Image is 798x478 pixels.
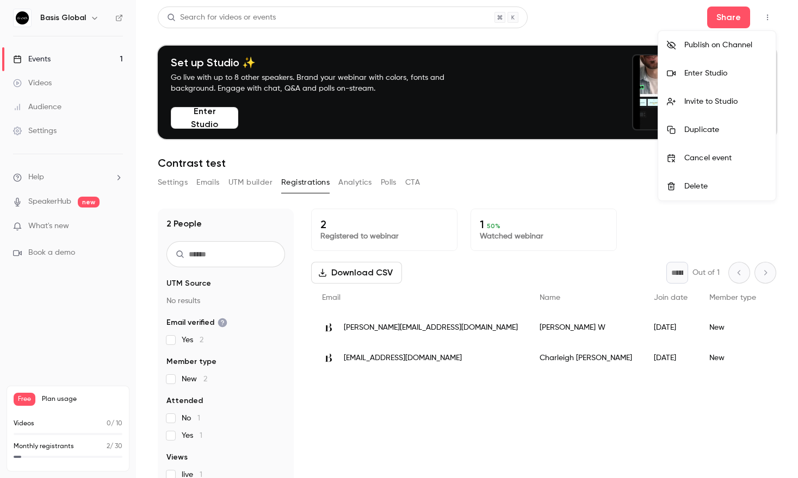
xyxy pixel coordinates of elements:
div: Enter Studio [684,68,767,79]
div: Publish on Channel [684,40,767,51]
div: Cancel event [684,153,767,163]
div: Invite to Studio [684,96,767,107]
div: Duplicate [684,124,767,135]
div: Delete [684,181,767,192]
